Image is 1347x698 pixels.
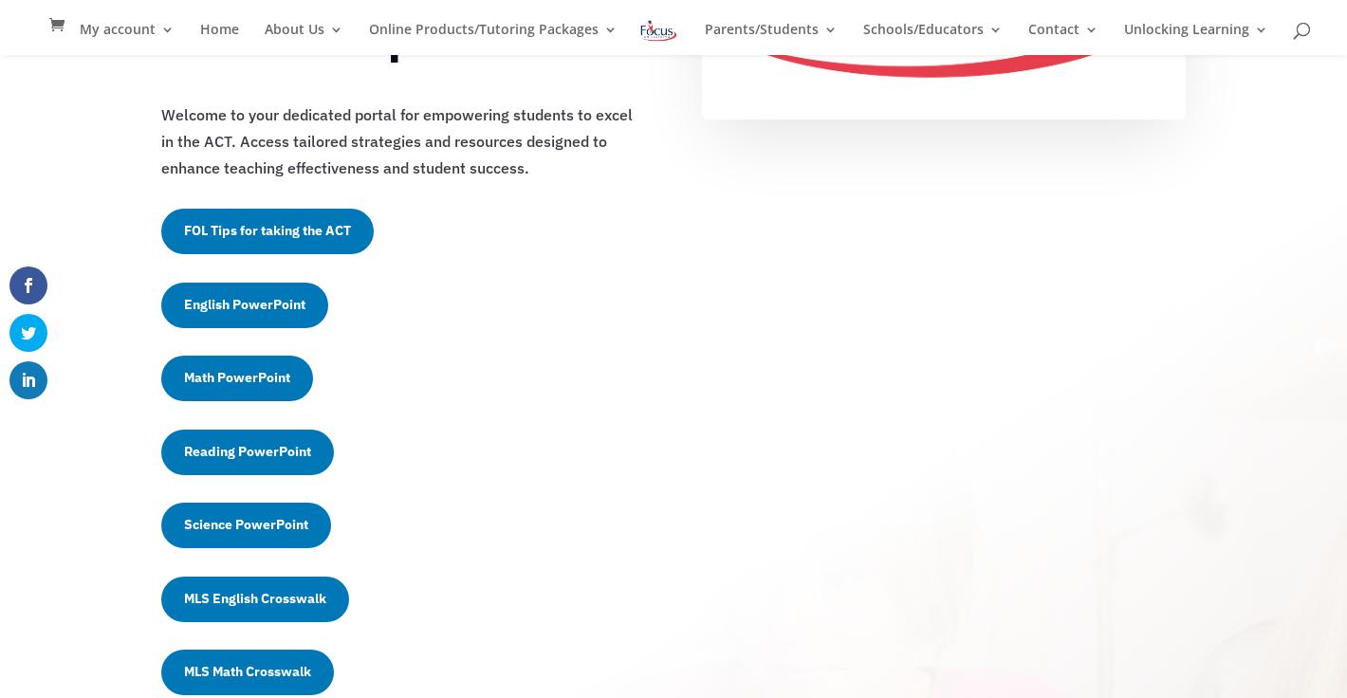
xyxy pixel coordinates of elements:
[161,650,334,695] a: MLS Math Crosswalk
[80,23,175,55] a: My account
[161,577,349,622] a: MLS English Crosswalk
[863,23,1003,55] a: Schools/Educators
[705,23,838,55] a: Parents/Students
[161,356,313,401] a: Math PowerPoint
[265,23,343,55] a: About Us
[638,17,678,45] img: Focus on Learning
[200,23,239,55] a: Home
[161,503,331,548] a: Science PowerPoint
[161,209,374,254] a: FOL Tips for taking the ACT
[1124,23,1268,55] a: Unlocking Learning
[161,101,645,181] p: Welcome to your dedicated portal for empowering students to excel in the ACT. Access tailored str...
[161,430,334,475] a: Reading PowerPoint
[161,283,328,328] a: English PowerPoint
[369,23,618,55] a: Online Products/Tutoring Packages
[1028,23,1098,55] a: Contact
